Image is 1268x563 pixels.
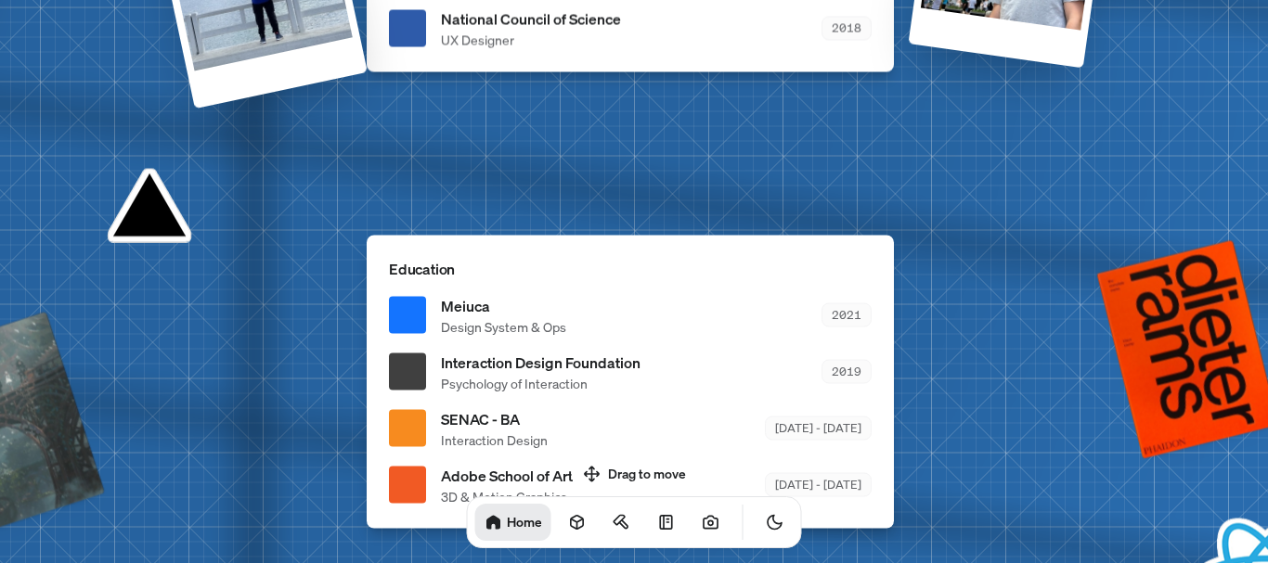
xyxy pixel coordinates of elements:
[765,473,872,496] div: [DATE] - [DATE]
[441,351,640,373] span: Interaction Design Foundation
[389,257,872,279] p: Education
[757,504,794,541] button: Toggle Theme
[765,416,872,440] div: [DATE] - [DATE]
[441,464,580,486] span: Adobe School of Arts
[822,17,872,40] div: 2018
[441,486,580,505] span: 3D & Motion Graphics
[441,294,566,316] span: Meiuca
[441,373,640,392] span: Psychology of Interaction
[441,30,621,49] span: UX Designer
[507,513,542,531] h1: Home
[822,360,872,383] div: 2019
[475,504,551,541] a: Home
[441,7,621,30] span: National Council of Science
[441,429,548,449] span: Interaction Design
[441,316,566,336] span: Design System & Ops
[441,407,548,429] span: SENAC - BA
[822,303,872,326] div: 2021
